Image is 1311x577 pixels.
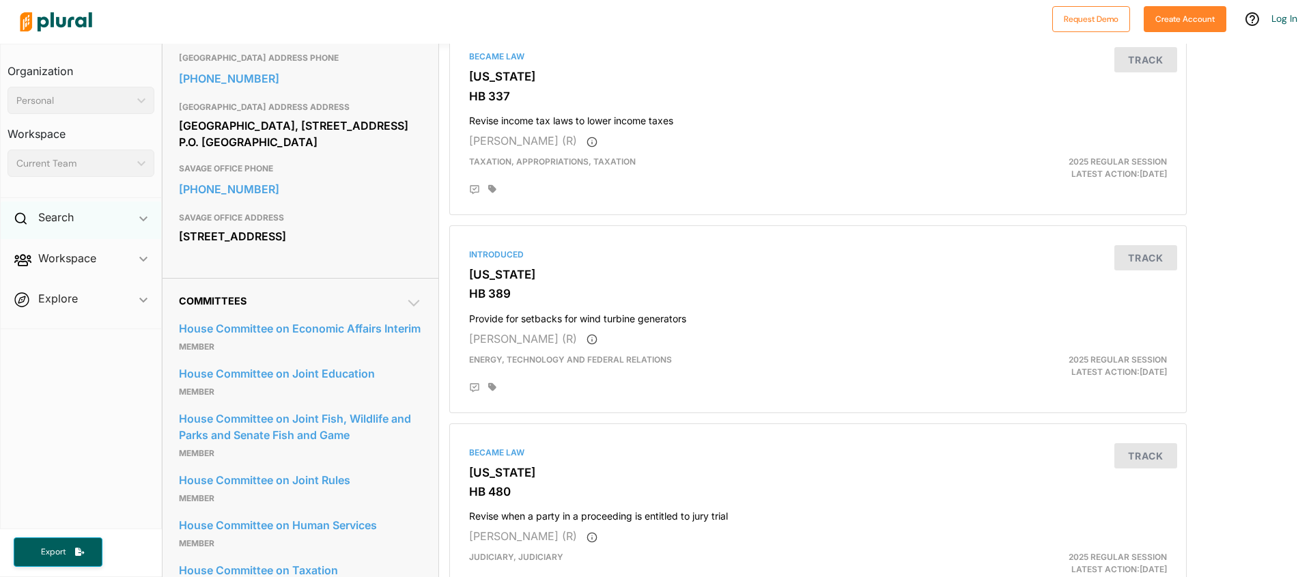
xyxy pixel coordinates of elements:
div: Latest Action: [DATE] [938,156,1177,180]
button: Request Demo [1052,6,1130,32]
h3: HB 389 [469,287,1167,300]
span: Taxation, Appropriations, Taxation [469,156,636,167]
p: Member [179,339,422,355]
h3: SAVAGE OFFICE ADDRESS [179,210,422,226]
p: Member [179,490,422,507]
button: Track [1114,443,1177,468]
a: [PHONE_NUMBER] [179,68,422,89]
div: Add tags [488,382,496,392]
div: Became Law [469,51,1167,63]
span: 2025 Regular Session [1069,354,1167,365]
a: Create Account [1144,11,1226,25]
span: [PERSON_NAME] (R) [469,332,577,346]
a: House Committee on Joint Rules [179,470,422,490]
p: Member [179,445,422,462]
div: Latest Action: [DATE] [938,354,1177,378]
h2: Search [38,210,74,225]
button: Track [1114,245,1177,270]
a: Log In [1271,12,1297,25]
div: Became Law [469,447,1167,459]
a: [PHONE_NUMBER] [179,179,422,199]
span: Committees [179,295,246,307]
div: Personal [16,94,132,108]
a: Request Demo [1052,11,1130,25]
span: Judiciary, Judiciary [469,552,563,562]
h3: HB 337 [469,89,1167,103]
h3: HB 480 [469,485,1167,498]
div: Add Position Statement [469,382,480,393]
span: 2025 Regular Session [1069,552,1167,562]
button: Export [14,537,102,567]
div: Introduced [469,249,1167,261]
h3: Organization [8,51,154,81]
div: [GEOGRAPHIC_DATA], [STREET_ADDRESS] P.O. [GEOGRAPHIC_DATA] [179,115,422,152]
a: House Committee on Joint Education [179,363,422,384]
button: Track [1114,47,1177,72]
h3: [US_STATE] [469,466,1167,479]
span: 2025 Regular Session [1069,156,1167,167]
h4: Revise when a party in a proceeding is entitled to jury trial [469,504,1167,522]
a: House Committee on Economic Affairs Interim [179,318,422,339]
h3: [US_STATE] [469,268,1167,281]
span: [PERSON_NAME] (R) [469,529,577,543]
h3: SAVAGE OFFICE PHONE [179,160,422,177]
a: House Committee on Human Services [179,515,422,535]
div: Add Position Statement [469,184,480,195]
h3: [US_STATE] [469,70,1167,83]
h3: Workspace [8,114,154,144]
p: Member [179,384,422,400]
h3: [GEOGRAPHIC_DATA] ADDRESS PHONE [179,50,422,66]
span: Export [31,546,75,558]
h4: Provide for setbacks for wind turbine generators [469,307,1167,325]
span: [PERSON_NAME] (R) [469,134,577,147]
span: Energy, Technology and Federal Relations [469,354,672,365]
div: Current Team [16,156,132,171]
div: [STREET_ADDRESS] [179,226,422,247]
a: House Committee on Joint Fish, Wildlife and Parks and Senate Fish and Game [179,408,422,445]
div: Latest Action: [DATE] [938,551,1177,576]
h3: [GEOGRAPHIC_DATA] ADDRESS ADDRESS [179,99,422,115]
h4: Revise income tax laws to lower income taxes [469,109,1167,127]
div: Add tags [488,184,496,194]
button: Create Account [1144,6,1226,32]
p: Member [179,535,422,552]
